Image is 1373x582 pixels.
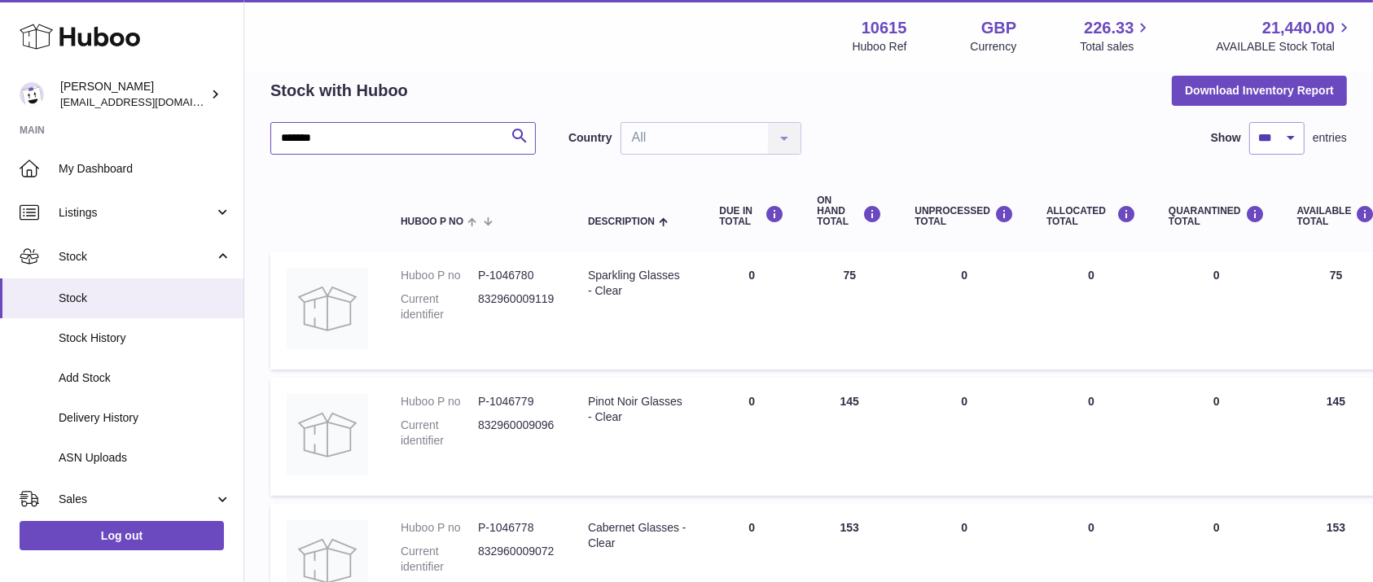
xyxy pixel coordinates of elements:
[401,394,478,409] dt: Huboo P no
[801,252,898,370] td: 75
[1213,395,1220,408] span: 0
[1262,17,1335,39] span: 21,440.00
[401,217,463,227] span: Huboo P no
[478,394,555,409] dd: P-1046779
[1313,130,1347,146] span: entries
[1030,252,1152,370] td: 0
[59,492,214,507] span: Sales
[817,195,882,228] div: ON HAND Total
[898,378,1030,496] td: 0
[971,39,1017,55] div: Currency
[981,17,1016,39] strong: GBP
[478,418,555,449] dd: 832960009096
[59,370,231,386] span: Add Stock
[401,544,478,575] dt: Current identifier
[588,394,686,425] div: Pinot Noir Glasses - Clear
[401,520,478,536] dt: Huboo P no
[1046,205,1136,227] div: ALLOCATED Total
[287,268,368,349] img: product image
[59,291,231,306] span: Stock
[862,17,907,39] strong: 10615
[703,252,801,370] td: 0
[915,205,1014,227] div: UNPROCESSED Total
[1213,521,1220,534] span: 0
[719,205,784,227] div: DUE IN TOTAL
[898,252,1030,370] td: 0
[1030,378,1152,496] td: 0
[59,410,231,426] span: Delivery History
[588,520,686,551] div: Cabernet Glasses - Clear
[60,79,207,110] div: [PERSON_NAME]
[59,249,214,265] span: Stock
[703,378,801,496] td: 0
[287,394,368,475] img: product image
[853,39,907,55] div: Huboo Ref
[59,161,231,177] span: My Dashboard
[20,82,44,107] img: internalAdmin-10615@internal.huboo.com
[1084,17,1134,39] span: 226.33
[588,217,655,227] span: Description
[59,450,231,466] span: ASN Uploads
[801,378,898,496] td: 145
[1172,76,1347,105] button: Download Inventory Report
[1216,39,1353,55] span: AVAILABLE Stock Total
[478,268,555,283] dd: P-1046780
[59,330,231,346] span: Stock History
[60,95,239,108] span: [EMAIL_ADDRESS][DOMAIN_NAME]
[478,544,555,575] dd: 832960009072
[270,80,408,102] h2: Stock with Huboo
[588,268,686,299] div: Sparkling Glasses - Clear
[1080,17,1152,55] a: 226.33 Total sales
[478,520,555,536] dd: P-1046778
[401,418,478,449] dt: Current identifier
[478,291,555,322] dd: 832960009119
[1080,39,1152,55] span: Total sales
[20,521,224,550] a: Log out
[59,205,214,221] span: Listings
[401,291,478,322] dt: Current identifier
[1216,17,1353,55] a: 21,440.00 AVAILABLE Stock Total
[1213,269,1220,282] span: 0
[568,130,612,146] label: Country
[401,268,478,283] dt: Huboo P no
[1169,205,1265,227] div: QUARANTINED Total
[1211,130,1241,146] label: Show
